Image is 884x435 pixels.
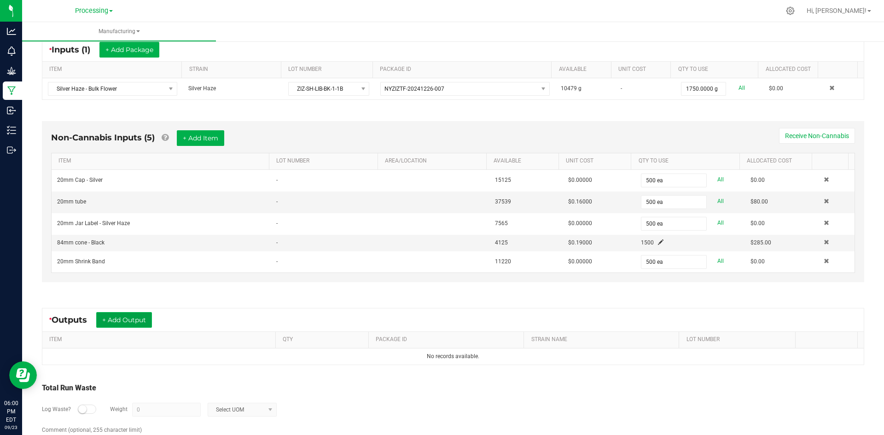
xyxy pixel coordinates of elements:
td: No records available. [42,348,864,365]
a: Add Non-Cannabis items that were also consumed in the run (e.g. gloves and packaging); Also add N... [162,133,169,143]
span: Non-Cannabis Inputs (5) [51,133,155,143]
span: $0.16000 [568,198,592,205]
span: $0.00 [750,220,765,226]
span: g [578,85,582,92]
inline-svg: Grow [7,66,16,75]
span: $80.00 [750,198,768,205]
a: PACKAGE IDSortable [376,336,520,343]
span: $0.19000 [568,239,592,246]
a: AVAILABLESortable [494,157,555,165]
span: $0.00 [769,85,783,92]
a: Unit CostSortable [566,157,628,165]
span: - [276,177,278,183]
span: Outputs [52,315,96,325]
span: 20mm Shrink Band [57,258,105,265]
a: QTY TO USESortable [678,66,755,73]
span: $0.00000 [568,220,592,226]
span: - [276,198,278,205]
inline-svg: Inbound [7,106,16,115]
a: LOT NUMBERSortable [276,157,374,165]
a: Sortable [825,66,854,73]
a: Manufacturing [22,22,216,41]
a: Allocated CostSortable [766,66,814,73]
inline-svg: Outbound [7,145,16,155]
a: QTY TO USESortable [639,157,736,165]
inline-svg: Manufacturing [7,86,16,95]
span: $0.00 [750,177,765,183]
div: Manage settings [785,6,796,15]
a: All [717,217,724,229]
a: PACKAGE IDSortable [380,66,548,73]
inline-svg: Analytics [7,27,16,36]
a: All [717,195,724,208]
span: 1500 [641,239,654,246]
span: $285.00 [750,239,771,246]
inline-svg: Monitoring [7,46,16,56]
a: LOT NUMBERSortable [686,336,792,343]
div: Total Run Waste [42,383,864,394]
span: - [276,220,278,226]
span: Manufacturing [22,28,216,35]
span: Processing [75,7,108,15]
span: - [276,239,278,246]
button: Receive Non-Cannabis [779,128,855,144]
span: Silver Haze [188,85,216,92]
span: NYZIZTF-20241226-007 [384,86,444,92]
span: $0.00000 [568,177,592,183]
span: 15125 [495,177,511,183]
a: Unit CostSortable [618,66,667,73]
button: + Add Output [96,312,152,328]
a: ITEMSortable [49,66,178,73]
span: NO DATA FOUND [48,82,177,96]
span: Inputs (1) [52,45,99,55]
inline-svg: Inventory [7,126,16,135]
a: LOT NUMBERSortable [288,66,369,73]
span: 20mm Cap - Silver [57,177,103,183]
a: Sortable [820,157,845,165]
button: + Add Package [99,42,159,58]
label: Weight [110,405,128,413]
a: All [717,255,724,267]
a: Sortable [803,336,854,343]
a: STRAINSortable [189,66,278,73]
span: 20mm Jar Label - Silver Haze [57,220,130,226]
a: Allocated CostSortable [747,157,808,165]
span: Hi, [PERSON_NAME]! [807,7,867,14]
span: - [276,258,278,265]
span: ZIZ-SH-LIB-BK-1-1B [289,82,357,95]
span: 20mm tube [57,198,86,205]
span: Silver Haze - Bulk Flower [48,82,165,95]
span: $0.00000 [568,258,592,265]
label: Comment (optional, 255 character limit) [42,426,142,434]
span: $0.00 [750,258,765,265]
span: 84mm cone - Black [57,239,105,246]
a: All [739,82,745,94]
a: ITEMSortable [49,336,272,343]
p: 09/23 [4,424,18,431]
span: 4125 [495,239,508,246]
span: 11220 [495,258,511,265]
button: + Add Item [177,130,224,146]
iframe: Resource center [9,361,37,389]
a: STRAIN NAMESortable [531,336,676,343]
a: QTYSortable [283,336,365,343]
span: 7565 [495,220,508,226]
a: AREA/LOCATIONSortable [385,157,483,165]
a: ITEMSortable [58,157,265,165]
span: - [621,85,622,92]
a: All [717,174,724,186]
span: 37539 [495,198,511,205]
label: Log Waste? [42,405,71,413]
p: 06:00 PM EDT [4,399,18,424]
span: 10479 [561,85,577,92]
a: AVAILABLESortable [559,66,608,73]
